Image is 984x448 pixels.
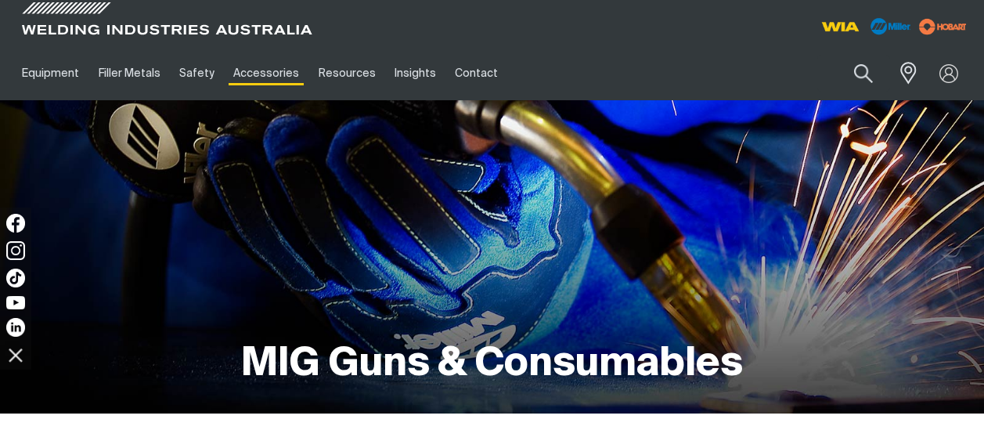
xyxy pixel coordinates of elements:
[13,46,88,100] a: Equipment
[385,46,445,100] a: Insights
[837,55,890,92] button: Search products
[6,241,25,260] img: Instagram
[6,214,25,233] img: Facebook
[6,269,25,287] img: TikTok
[914,15,971,38] img: miller
[224,46,308,100] a: Accessories
[241,339,743,390] h1: MIG Guns & Consumables
[6,318,25,337] img: LinkedIn
[88,46,169,100] a: Filler Metals
[13,46,732,100] nav: Main
[2,341,29,368] img: hide socials
[445,46,507,100] a: Contact
[817,55,890,92] input: Product name or item number...
[170,46,224,100] a: Safety
[309,46,385,100] a: Resources
[6,296,25,309] img: YouTube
